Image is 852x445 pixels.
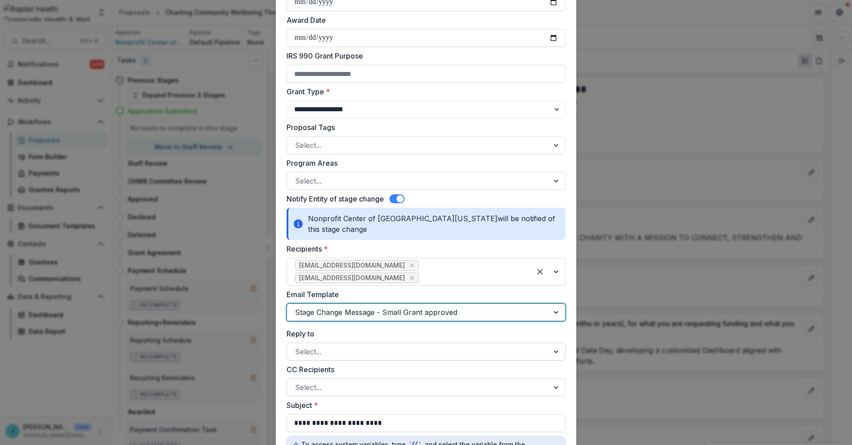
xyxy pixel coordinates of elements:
div: Remove dlockhart@nonprofitctr.org [408,261,417,270]
label: Program Areas [287,158,560,168]
label: CC Recipients [287,364,560,375]
span: [EMAIL_ADDRESS][DOMAIN_NAME] [299,274,405,282]
div: Nonprofit Center of [GEOGRAPHIC_DATA][US_STATE] will be notified of this stage change [287,208,565,240]
label: Proposal Tags [287,122,560,133]
label: IRS 990 Grant Purpose [287,50,560,61]
label: Grant Type [287,86,560,97]
span: [EMAIL_ADDRESS][DOMAIN_NAME] [299,262,405,269]
label: Recipients [287,243,560,254]
label: Notify Entity of stage change [287,193,384,204]
label: Email Template [287,289,560,300]
label: Award Date [287,15,560,25]
div: Remove cbrown@nonprofitctr.org [408,273,417,282]
label: Reply to [287,328,560,339]
label: Subject [287,400,560,411]
div: Clear selected options [533,264,547,279]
